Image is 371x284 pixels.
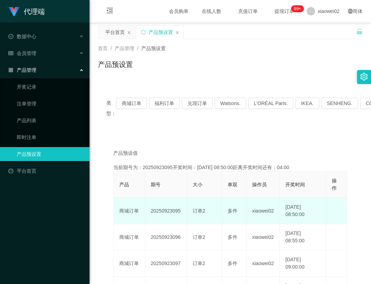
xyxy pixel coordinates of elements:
[8,67,36,73] span: 产品管理
[137,46,138,51] span: /
[116,98,147,109] button: 商城订单
[193,182,202,187] span: 大小
[198,9,225,14] span: 在线人数
[228,208,237,214] span: 多件
[98,59,133,70] h1: 产品预设置
[247,198,280,224] td: xiaowei02
[105,26,125,39] div: 平台首页
[228,261,237,266] span: 多件
[280,224,326,250] td: [DATE] 08:55:00
[271,9,298,14] span: 提现订单
[24,0,45,23] h1: 代理端
[151,182,160,187] span: 期号
[8,164,84,178] a: 图标: dashboard平台首页
[360,73,368,81] i: 图标: setting
[106,98,116,119] span: 类型：
[228,234,237,240] span: 多件
[149,98,180,109] button: 福利订单
[8,7,20,17] img: logo.9652507e.png
[291,5,304,12] sup: 1201
[17,80,84,94] a: 开奖记录
[252,182,267,187] span: 操作员
[8,34,13,39] i: 图标: check-circle-o
[127,30,131,35] i: 图标: close
[280,250,326,277] td: [DATE] 09:00:00
[175,30,179,35] i: 图标: close
[110,46,112,51] span: /
[17,113,84,127] a: 产品列表
[332,178,337,191] span: 操作
[114,198,145,224] td: 商城订单
[247,250,280,277] td: xiaowei02
[141,30,146,35] i: 图标: sync
[17,147,84,161] a: 产品预设置
[215,98,246,109] button: Watsons.
[141,46,166,51] span: 产品预设置
[145,198,187,224] td: 20250923095
[113,150,138,157] span: 产品预设值
[115,46,134,51] span: 产品管理
[193,261,205,266] span: 订单2
[8,50,36,56] span: 会员管理
[17,97,84,111] a: 注单管理
[8,34,36,39] span: 数据中心
[145,224,187,250] td: 20250923096
[193,208,205,214] span: 订单2
[247,224,280,250] td: xiaowei02
[114,224,145,250] td: 商城订单
[248,98,293,109] button: L'ORÉAL Paris.
[8,51,13,56] i: 图标: table
[98,46,108,51] span: 首页
[356,28,363,35] i: 图标: unlock
[17,130,84,144] a: 即时注单
[321,98,358,109] button: SENHENG.
[235,9,261,14] span: 充值订单
[113,164,347,171] div: 当前期号为：20250923095开奖时间：[DATE] 08:50:00距离开奖时间还有：04:00
[149,26,173,39] div: 产品预设置
[348,9,353,14] i: 图标: global
[119,182,129,187] span: 产品
[98,0,122,23] i: 图标: menu-fold
[8,8,45,14] a: 代理端
[285,182,305,187] span: 开奖时间
[295,98,319,109] button: IKEA.
[228,182,237,187] span: 单双
[193,234,205,240] span: 订单2
[280,198,326,224] td: [DATE] 08:50:00
[8,68,13,72] i: 图标: appstore-o
[145,250,187,277] td: 20250923097
[182,98,213,109] button: 兑现订单
[114,250,145,277] td: 商城订单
